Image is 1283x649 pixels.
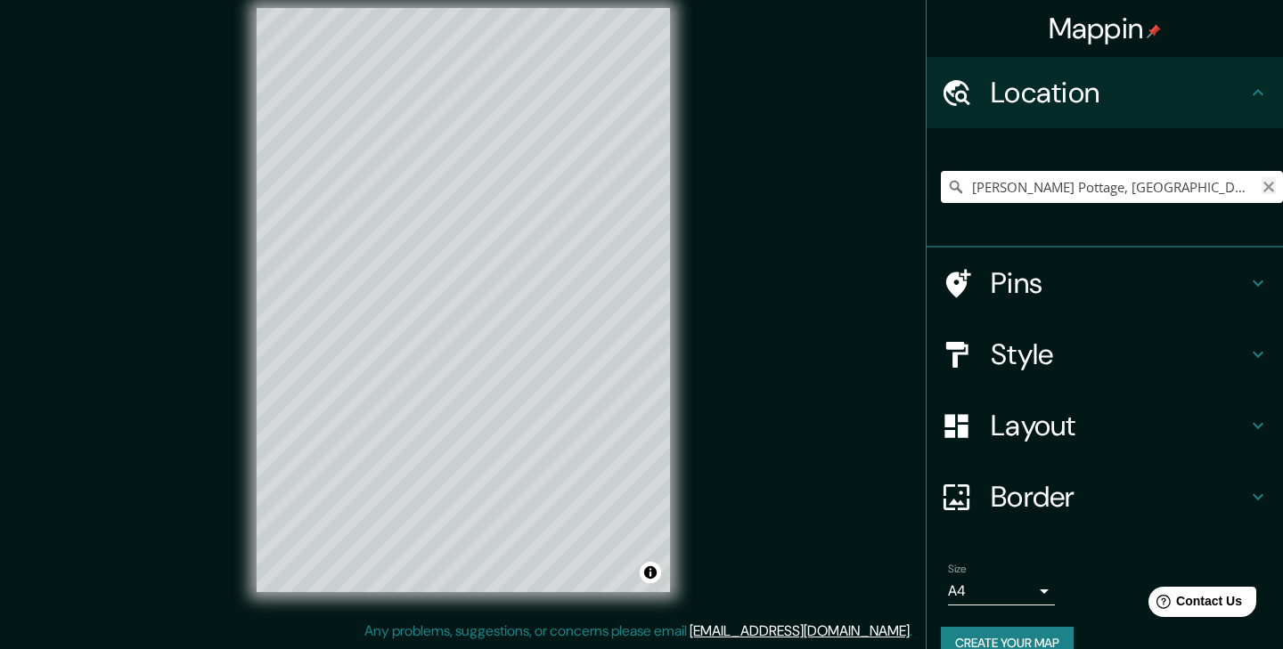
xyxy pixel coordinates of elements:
button: Clear [1262,177,1276,194]
a: [EMAIL_ADDRESS][DOMAIN_NAME] [690,621,910,640]
div: A4 [948,577,1055,605]
div: Layout [927,390,1283,461]
div: Location [927,57,1283,128]
button: Toggle attribution [640,562,661,583]
div: . [915,621,919,642]
div: . [912,621,915,642]
h4: Pins [991,265,1247,301]
p: Any problems, suggestions, or concerns please email . [364,621,912,642]
h4: Mappin [1049,11,1162,46]
div: Border [927,461,1283,532]
h4: Layout [991,408,1247,443]
iframe: Help widget launcher [1124,580,1263,629]
h4: Style [991,337,1247,372]
h4: Location [991,75,1247,110]
input: Pick your city or area [941,171,1283,203]
label: Size [948,562,967,577]
div: Style [927,319,1283,390]
img: pin-icon.png [1147,24,1161,38]
h4: Border [991,479,1247,515]
div: Pins [927,247,1283,319]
